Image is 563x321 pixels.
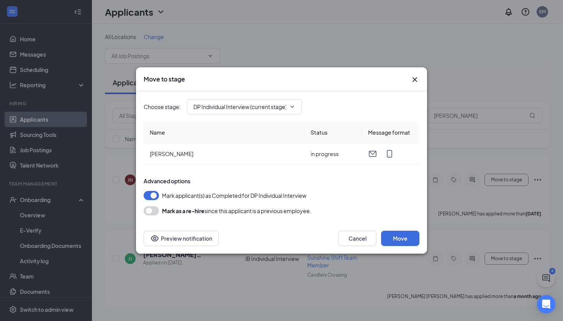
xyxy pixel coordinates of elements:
div: Open Intercom Messenger [537,295,555,313]
button: Cancel [338,231,376,246]
svg: MobileSms [385,149,394,158]
svg: Eye [150,234,159,243]
span: Choose stage : [144,103,181,111]
div: since this applicant is a previous employee. [162,206,311,215]
svg: Cross [410,75,419,84]
div: Advanced options [144,177,419,185]
button: Preview notificationEye [144,231,219,246]
svg: Email [368,149,377,158]
button: Close [410,75,419,84]
svg: ChevronDown [289,104,295,110]
button: Move [381,231,419,246]
h3: Move to stage [144,75,185,83]
th: Message format [362,122,419,143]
td: in progress [304,143,362,165]
span: Mark applicant(s) as Completed for DP Individual Interview [162,191,306,200]
span: [PERSON_NAME] [150,150,193,157]
b: Mark as a re-hire [162,207,205,214]
th: Status [304,122,362,143]
th: Name [144,122,304,143]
